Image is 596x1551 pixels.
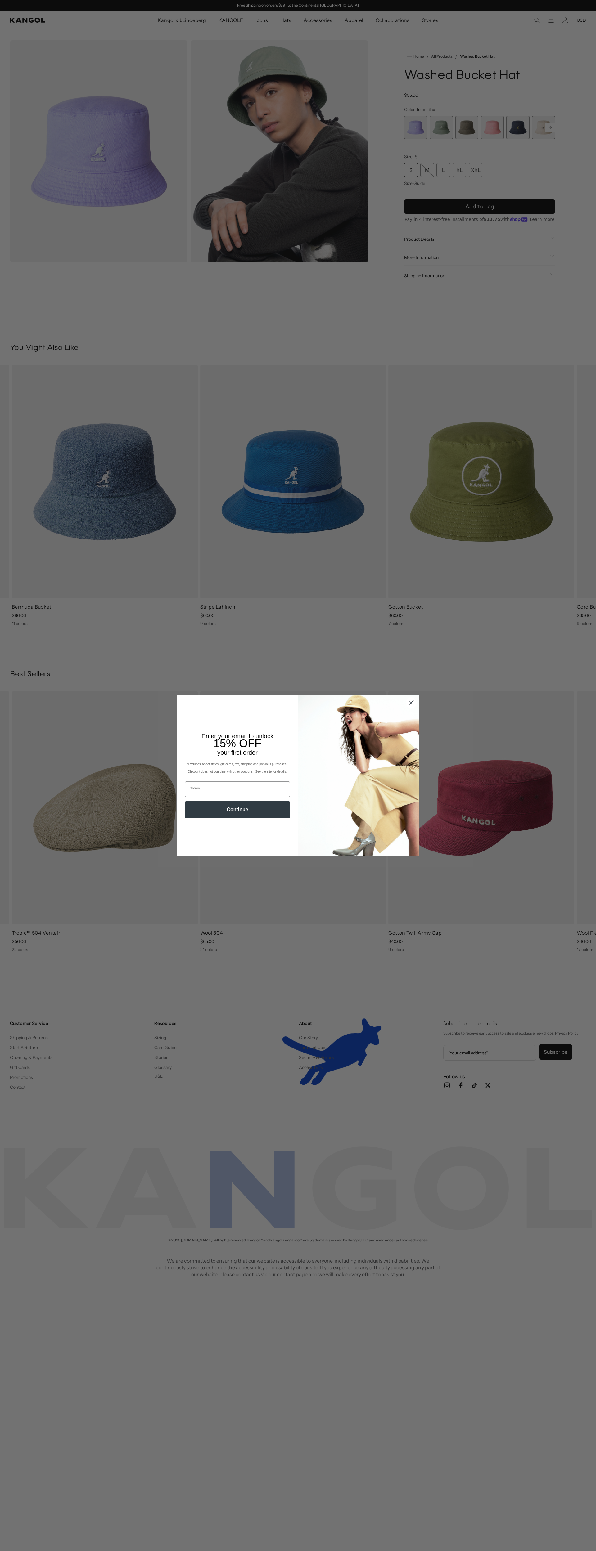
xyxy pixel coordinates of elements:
[185,781,290,797] input: Email
[185,801,290,818] button: Continue
[187,762,288,773] span: *Excludes select styles, gift cards, tax, shipping and previous purchases. Discount does not comb...
[217,749,257,756] span: your first order
[406,697,417,708] button: Close dialog
[214,737,261,750] span: 15% OFF
[298,695,419,856] img: 93be19ad-e773-4382-80b9-c9d740c9197f.jpeg
[201,733,273,740] span: Enter your email to unlock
